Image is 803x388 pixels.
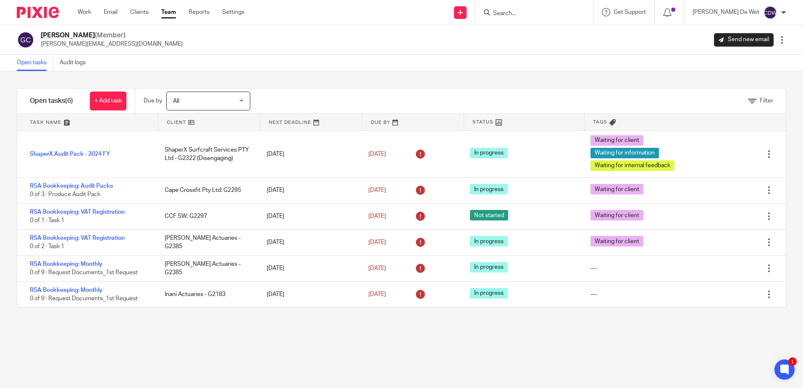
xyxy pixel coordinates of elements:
img: svg%3E [17,31,34,49]
p: Due by [144,97,162,105]
span: [DATE] [368,213,386,219]
span: [DATE] [368,265,386,271]
span: Not started [470,210,508,220]
div: --- [590,264,597,273]
a: Email [104,8,118,16]
div: [DATE] [258,146,360,163]
div: [DATE] [258,286,360,303]
div: ShaperX Surfcraft Services PTY Ltd - G2322 (Disengaging) [156,142,258,167]
div: CCF SW: G2297 [156,208,258,225]
span: All [173,98,179,104]
a: Clients [130,8,149,16]
span: [DATE] [368,239,386,245]
div: --- [590,290,597,299]
a: ShaperX Audit Pack - 2024 FY [30,151,110,157]
div: 1 [788,357,797,366]
a: RSA Bookkeeping: Monthly [30,287,102,293]
span: Waiting for client [590,236,643,246]
a: RSA Bookkeeping: Monthly [30,261,102,267]
span: Waiting for internal feedback [590,160,674,171]
div: [PERSON_NAME] Actuaries - G2385 [156,256,258,281]
span: In progress [470,288,508,299]
h2: [PERSON_NAME] [41,31,183,40]
span: [DATE] [368,187,386,193]
div: [DATE] [258,208,360,225]
span: 0 of 1 · Task 1 [30,218,64,223]
span: 0 of 2 · Task 1 [30,244,64,249]
span: Waiting for client [590,135,643,146]
a: RSA Bookkeeping: VAT Registration [30,235,125,241]
span: In progress [470,262,508,273]
div: Inani Actuaries - G2183 [156,286,258,303]
img: Pixie [17,7,59,18]
span: 0 of 9 · Request Documents_1st Request [30,296,138,301]
a: Audit logs [60,55,92,71]
span: Get Support [614,9,646,15]
a: Reports [189,8,210,16]
input: Search [492,10,568,18]
span: In progress [470,184,508,194]
div: [DATE] [258,234,360,251]
a: + Add task [90,92,126,110]
img: svg%3E [764,6,777,19]
a: Open tasks [17,55,53,71]
div: [DATE] [258,260,360,277]
span: In progress [470,236,508,246]
span: [DATE] [368,151,386,157]
span: Status [472,118,493,126]
p: [PERSON_NAME][EMAIL_ADDRESS][DOMAIN_NAME] [41,40,183,48]
div: [PERSON_NAME] Actuaries - G2385 [156,230,258,255]
a: Work [78,8,91,16]
a: Settings [222,8,244,16]
span: Tags [593,118,607,126]
a: Team [161,8,176,16]
span: Filter [760,98,773,104]
span: Waiting for client [590,210,643,220]
span: [DATE] [368,291,386,297]
p: [PERSON_NAME] De Wet [693,8,759,16]
span: (6) [65,97,73,104]
a: RSA Bookkeeping: Audit Packs [30,183,113,189]
a: Send new email [714,33,774,47]
span: Waiting for client [590,184,643,194]
a: RSA Bookkeeping: VAT Registration [30,209,125,215]
span: In progress [470,148,508,158]
div: [DATE] [258,182,360,199]
span: 0 of 3 · Produce Audit Pack [30,192,100,198]
span: Waiting for information [590,148,659,158]
h1: Open tasks [30,97,73,105]
div: Cape Crossfit Pty Ltd: G2295 [156,182,258,199]
span: (Member) [95,32,126,39]
span: 0 of 9 · Request Documents_1st Request [30,270,138,275]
